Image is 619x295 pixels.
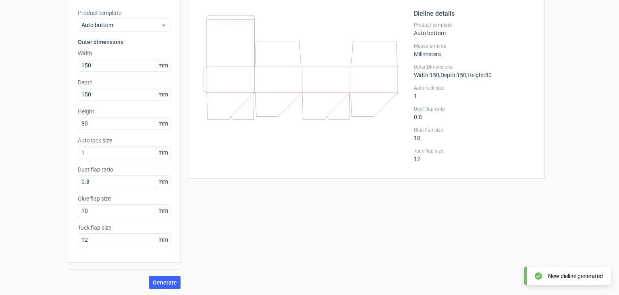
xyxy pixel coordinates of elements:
label: Auto lock size [414,85,535,91]
span: mm [156,88,170,100]
div: Millimeters [414,43,535,57]
div: 1 [414,85,535,99]
div: Auto bottom [414,22,535,36]
div: 10 [414,127,535,141]
span: , Height : 80 [466,72,492,78]
label: Measurements [414,43,535,49]
label: Glue flap size [414,127,535,133]
span: mm [156,59,170,71]
label: Height [78,107,170,115]
span: Width : 150 [414,72,439,78]
label: Dust flap ratio [414,106,535,112]
label: Product template [414,22,535,28]
span: , Depth : 150 [439,72,466,78]
div: New dieline generated [548,272,603,280]
h3: Outer dimensions [78,38,170,46]
label: Tuck flap size [414,148,535,154]
label: Width [78,49,170,57]
label: Tuck flap size [78,224,170,232]
label: Depth [78,78,170,86]
button: Generate [149,276,181,289]
h2: Dieline details [414,9,535,19]
span: mm [156,146,170,159]
span: mm [156,176,170,188]
span: mm [156,117,170,130]
label: Glue flap size [78,195,170,203]
label: Dust flap ratio [78,165,170,174]
span: mm [156,205,170,217]
div: 0.8 [414,106,535,120]
label: Outer Dimensions [414,64,535,70]
label: Auto lock size [78,136,170,144]
span: Generate [153,280,177,285]
div: 12 [414,148,535,162]
label: Product template [78,9,170,17]
span: mm [156,234,170,246]
span: Auto bottom [81,21,161,29]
